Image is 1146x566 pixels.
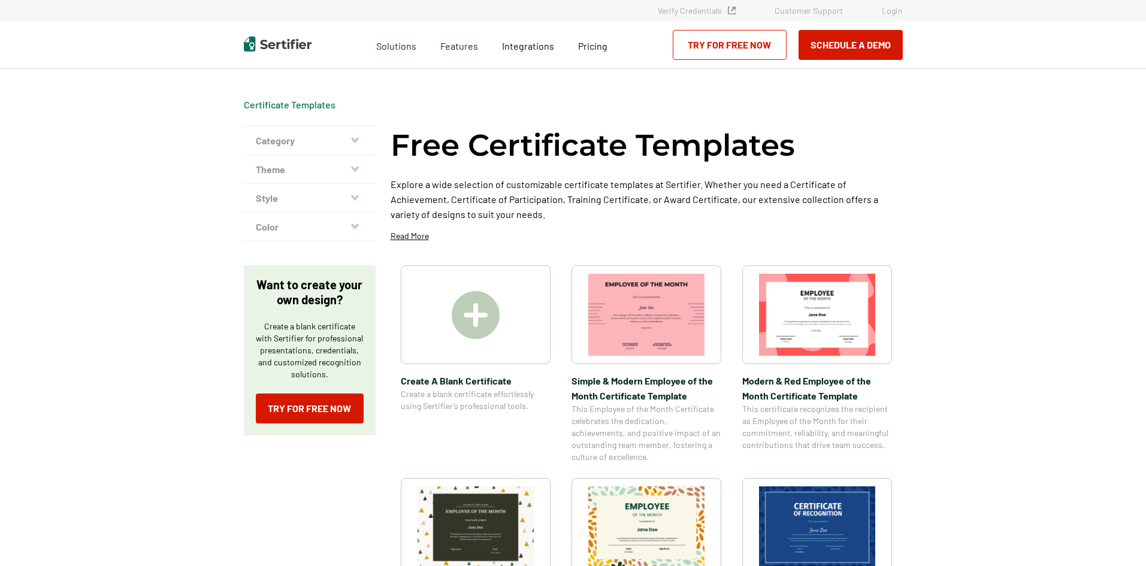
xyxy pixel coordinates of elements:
[256,320,364,380] p: Create a blank certificate with Sertifier for professional presentations, credentials, and custom...
[376,37,416,52] span: Solutions
[572,265,721,463] a: Simple & Modern Employee of the Month Certificate TemplateSimple & Modern Employee of the Month C...
[882,5,903,16] a: Login
[658,5,736,16] a: Verify Credentials
[578,40,607,52] span: Pricing
[244,99,335,111] div: Breadcrumb
[502,37,554,52] a: Integrations
[673,30,787,60] a: Try for Free Now
[440,37,478,52] span: Features
[244,99,335,110] a: Certificate Templates
[391,177,903,222] p: Explore a wide selection of customizable certificate templates at Sertifier. Whether you need a C...
[391,230,429,242] p: Read More
[572,403,721,463] span: This Employee of the Month Certificate celebrates the dedication, achievements, and positive impa...
[742,403,892,451] span: This certificate recognizes the recipient as Employee of the Month for their commitment, reliabil...
[728,7,736,14] img: Verified
[578,37,607,52] a: Pricing
[401,388,551,412] span: Create a blank certificate effortlessly using Sertifier’s professional tools.
[401,373,551,388] span: Create A Blank Certificate
[244,184,376,213] button: Style
[244,37,312,52] img: Sertifier | Digital Credentialing Platform
[588,274,704,356] img: Simple & Modern Employee of the Month Certificate Template
[759,274,875,356] img: Modern & Red Employee of the Month Certificate Template
[742,373,892,403] span: Modern & Red Employee of the Month Certificate Template
[244,155,376,184] button: Theme
[256,277,364,307] p: Want to create your own design?
[742,265,892,463] a: Modern & Red Employee of the Month Certificate TemplateModern & Red Employee of the Month Certifi...
[775,5,843,16] a: Customer Support
[244,126,376,155] button: Category
[391,126,795,165] h1: Free Certificate Templates
[256,394,364,423] a: Try for Free Now
[244,213,376,241] button: Color
[452,291,500,339] img: Create A Blank Certificate
[244,99,335,111] span: Certificate Templates
[572,373,721,403] span: Simple & Modern Employee of the Month Certificate Template
[502,40,554,52] span: Integrations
